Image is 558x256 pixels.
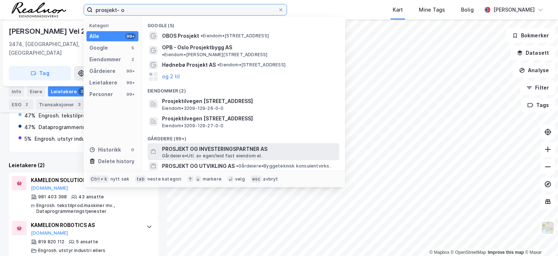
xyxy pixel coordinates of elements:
span: • [201,33,203,38]
div: nytt søk [110,176,130,182]
div: Personer [89,90,113,99]
div: Gårdeiere [89,67,116,75]
input: Søk på adresse, matrikkel, gårdeiere, leietakere eller personer [93,4,278,15]
div: Kart [393,5,403,14]
span: OPB - Oslo Prosjektbygg AS [162,43,232,52]
span: • [217,62,219,67]
div: 0 [130,147,136,153]
iframe: Chat Widget [522,221,558,256]
button: og 2 til [162,72,180,81]
div: 5% [24,135,32,143]
div: Kontrollprogram for chat [522,221,558,256]
div: 2 [23,101,30,108]
div: Engrosh. tekstilprod.maskiner mv. [39,111,124,120]
div: Transaksjoner [36,99,86,110]
button: Filter [520,80,555,95]
div: 43 ansatte [78,194,104,200]
div: Ctrl + k [89,176,109,183]
div: 3474, [GEOGRAPHIC_DATA], [GEOGRAPHIC_DATA] [9,40,123,57]
div: [PERSON_NAME] [493,5,535,14]
button: Tags [521,98,555,112]
div: KAMELEON SOLUTIONS AS [31,176,139,185]
div: 5 [130,45,136,51]
div: Historikk [89,145,121,154]
div: 99+ [125,91,136,97]
button: [DOMAIN_NAME] [31,230,68,236]
div: markere [203,176,222,182]
div: 99+ [125,68,136,74]
div: avbryt [263,176,278,182]
button: [DOMAIN_NAME] [31,185,68,191]
div: Eiendommer (2) [142,82,345,95]
div: KAMELEON ROBOTICS AS [31,221,139,230]
a: Improve this map [488,250,524,255]
div: Gårdeiere (99+) [142,130,345,143]
div: ESG [9,99,33,110]
div: Kategori [89,23,138,28]
div: Google (5) [142,17,345,30]
div: 99+ [125,33,136,39]
button: Bokmerker [506,28,555,43]
button: Tag [9,66,71,80]
button: Analyse [513,63,555,78]
span: PROSJEKT OG INVESTERINGSPARTNER AS [162,145,336,153]
div: Bolig [461,5,474,14]
div: 5 ansatte [76,239,98,245]
div: 981 403 398 [38,194,67,200]
img: realnor-logo.934646d98de889bb5806.png [12,2,66,17]
span: Eiendom • 3209-129-26-0-0 [162,106,224,111]
div: Eiere [27,86,45,96]
span: PROSJEKT OG UTVIKLING AS [162,162,235,170]
div: tab [135,176,146,183]
img: Z [541,221,555,235]
span: Eiendom • 3209-129-27-0-0 [162,123,224,129]
span: Gårdeiere • Byggeteknisk konsulentvirks. [236,163,331,169]
div: Engrosh. utstyr industri ellers [35,135,109,143]
div: Leietakere (2) [9,161,158,170]
span: Gårdeiere • Utl. av egen/leid fast eiendom el. [162,153,262,159]
span: Hødnebø Prosjekt AS [162,61,216,69]
div: Delete history [98,157,134,166]
span: • [162,52,164,57]
div: Engrosh. tekstilprod.maskiner mv., Dataprogrammeringstjenester [36,203,139,214]
div: 47% [24,111,36,120]
div: Mine Tags [419,5,445,14]
div: Google [89,44,108,52]
a: OpenStreetMap [451,250,486,255]
div: Info [9,86,24,96]
div: Leietakere [48,86,88,96]
div: neste kategori [147,176,182,182]
div: 2 [78,88,85,95]
div: 99+ [125,80,136,86]
div: velg [235,176,245,182]
span: Eiendom • [STREET_ADDRESS] [217,62,286,68]
div: Leietakere [89,78,117,87]
div: Engrosh. utstyr industri ellers [38,248,105,253]
div: 47% [24,123,36,132]
div: 3 [76,101,83,108]
div: Eiendommer [89,55,121,64]
div: Alle [89,32,99,41]
span: Prosjektilvegen [STREET_ADDRESS] [162,114,336,123]
span: Prosjektilvegen [STREET_ADDRESS] [162,97,336,106]
a: Mapbox [429,250,449,255]
div: 2 [130,57,136,62]
div: 819 820 112 [38,239,64,245]
div: [PERSON_NAME] Vei 27 [9,25,91,37]
span: • [236,163,238,169]
div: Dataprogrammeringstjenester [39,123,115,132]
span: Eiendom • [STREET_ADDRESS] [201,33,269,39]
button: Datasett [511,46,555,60]
span: Eiendom • [PERSON_NAME][STREET_ADDRESS] [162,52,268,58]
span: OBOS Prosjekt [162,32,199,40]
div: esc [251,176,262,183]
